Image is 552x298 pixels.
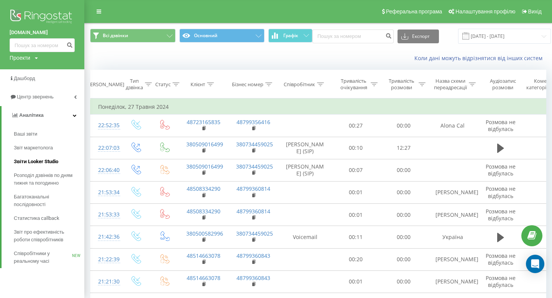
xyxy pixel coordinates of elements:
[236,230,273,237] a: 380734459025
[14,127,84,141] a: Ваші звіти
[126,78,143,91] div: Тип дзвінка
[98,118,113,133] div: 22:52:35
[232,81,263,88] div: Бізнес номер
[14,193,80,208] span: Багатоканальні послідовності
[19,112,44,118] span: Аналiтика
[155,81,171,88] div: Статус
[428,226,478,248] td: Україна
[98,229,113,244] div: 21:42:36
[428,204,478,226] td: [PERSON_NAME]
[278,137,332,159] td: [PERSON_NAME] (SIP)
[237,252,270,259] a: 48799360843
[186,230,223,237] a: 380500582996
[187,208,220,215] a: 48508334290
[428,115,478,137] td: Alona Cal
[332,115,380,137] td: 00:27
[14,130,37,138] span: Ваші звіти
[236,141,273,148] a: 380734459025
[278,159,332,181] td: [PERSON_NAME] (SIP)
[486,185,516,199] span: Розмова не відбулась
[486,118,516,133] span: Розмова не відбулась
[179,29,265,43] button: Основний
[380,137,428,159] td: 12:27
[486,208,516,222] span: Розмова не відбулась
[237,185,270,192] a: 48799360814
[268,29,312,43] button: Графік
[98,163,113,178] div: 22:06:40
[398,29,439,43] button: Експорт
[10,54,30,62] div: Проекти
[332,159,380,181] td: 00:07
[98,274,113,289] div: 21:21:30
[380,226,428,248] td: 00:00
[98,207,113,222] div: 21:53:33
[186,163,223,170] a: 380509016499
[386,78,417,91] div: Тривалість розмови
[283,33,298,38] span: Графік
[14,141,84,155] a: Звіт маркетолога
[10,38,75,52] input: Пошук за номером
[103,33,128,39] span: Всі дзвінки
[386,8,442,15] span: Реферальна програма
[455,8,515,15] span: Налаштування профілю
[98,141,113,156] div: 22:07:03
[90,29,176,43] button: Всі дзвінки
[187,252,220,259] a: 48514663078
[332,137,380,159] td: 00:10
[428,248,478,270] td: [PERSON_NAME]
[10,8,75,27] img: Ringostat logo
[484,78,521,91] div: Аудіозапис розмови
[428,270,478,293] td: [PERSON_NAME]
[237,118,270,126] a: 48799356416
[380,248,428,270] td: 00:00
[380,159,428,181] td: 00:00
[14,169,84,190] a: Розподіл дзвінків по дням тижня та погодинно
[14,155,84,169] a: Звіти Looker Studio
[380,270,428,293] td: 00:00
[332,204,380,226] td: 00:01
[332,270,380,293] td: 00:01
[187,274,220,282] a: 48514663078
[98,185,113,200] div: 21:53:34
[14,225,84,247] a: Звіт про ефективність роботи співробітників
[14,190,84,211] a: Багатоканальні послідовності
[237,274,270,282] a: 48799360843
[14,158,58,165] span: Звіти Looker Studio
[428,181,478,203] td: [PERSON_NAME]
[17,94,54,100] span: Центр звернень
[98,252,113,267] div: 21:22:39
[2,106,84,124] a: Аналiтика
[486,163,516,177] span: Розмова не відбулась
[186,141,223,148] a: 380509016499
[14,172,80,187] span: Розподіл дзвінків по дням тижня та погодинно
[332,181,380,203] td: 00:01
[85,81,124,88] div: [PERSON_NAME]
[187,118,220,126] a: 48723165835
[187,185,220,192] a: 48508334290
[14,144,53,152] span: Звіт маркетолога
[14,75,35,81] span: Дашборд
[380,115,428,137] td: 00:00
[278,226,332,248] td: Voicemail
[380,181,428,203] td: 00:00
[237,208,270,215] a: 48799360814
[14,250,72,265] span: Співробітники у реальному часі
[414,54,546,62] a: Коли дані можуть відрізнятися вiд інших систем
[338,78,369,91] div: Тривалість очікування
[236,163,273,170] a: 380734459025
[10,29,75,36] a: [DOMAIN_NAME]
[486,252,516,266] span: Розмова не відбулась
[191,81,205,88] div: Клієнт
[284,81,315,88] div: Співробітник
[526,255,544,273] div: Open Intercom Messenger
[380,204,428,226] td: 00:00
[14,211,84,225] a: Статистика callback
[332,248,380,270] td: 00:20
[486,274,516,288] span: Розмова не відбулась
[312,29,394,43] input: Пошук за номером
[528,8,542,15] span: Вихід
[14,228,80,244] span: Звіт про ефективність роботи співробітників
[434,78,467,91] div: Назва схеми переадресації
[14,214,59,222] span: Статистика callback
[14,247,84,268] a: Співробітники у реальному часіNEW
